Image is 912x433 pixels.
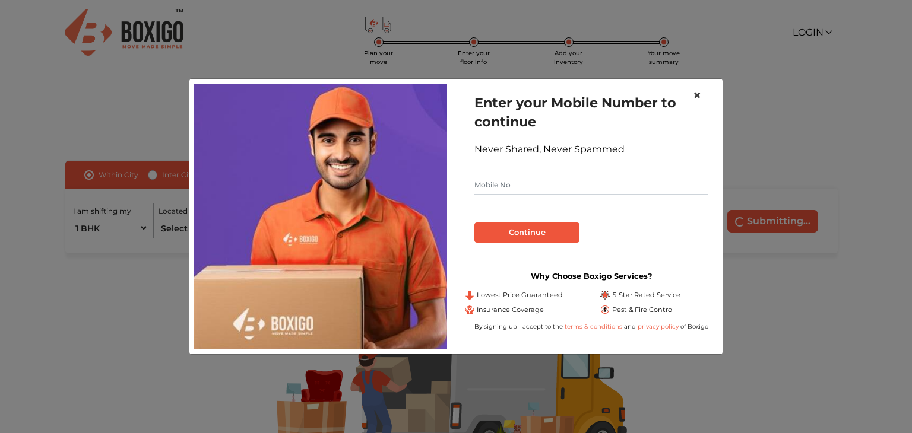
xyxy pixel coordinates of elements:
span: 5 Star Rated Service [612,290,680,300]
button: Continue [474,222,579,243]
img: relocation-img [194,84,447,349]
button: Close [683,79,711,112]
h3: Why Choose Boxigo Services? [465,272,718,281]
div: Never Shared, Never Spammed [474,142,708,157]
span: × [693,87,701,104]
input: Mobile No [474,176,708,195]
a: privacy policy [636,323,680,330]
a: terms & conditions [565,323,624,330]
span: Insurance Coverage [477,305,544,315]
span: Pest & Fire Control [612,305,674,315]
h1: Enter your Mobile Number to continue [474,93,708,131]
span: Lowest Price Guaranteed [477,290,563,300]
div: By signing up I accept to the and of Boxigo [465,322,718,331]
